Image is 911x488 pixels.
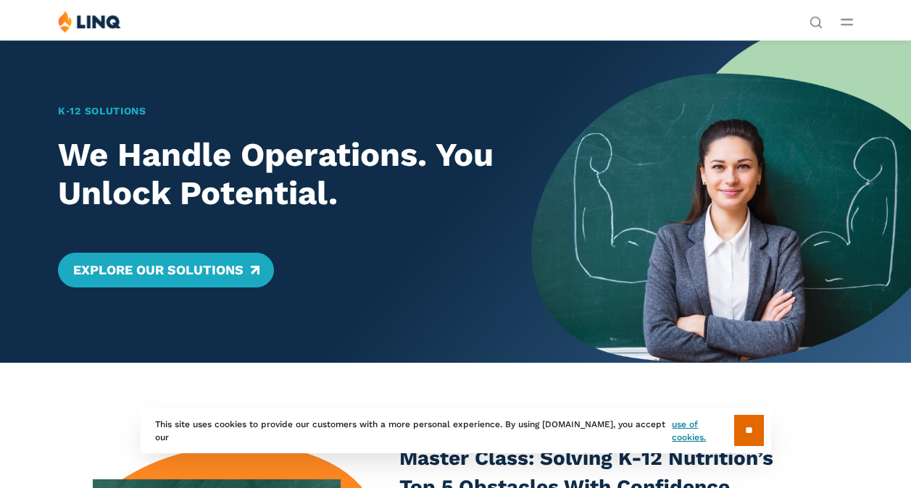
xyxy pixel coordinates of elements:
a: Explore Our Solutions [58,253,273,287]
button: Open Main Menu [841,14,853,30]
nav: Utility Navigation [810,10,823,28]
div: This site uses cookies to provide our customers with a more personal experience. By using [DOMAIN... [141,408,771,453]
h2: We Handle Operations. You Unlock Potential. [58,136,494,211]
img: Home Banner [531,40,911,363]
button: Open Search Bar [810,14,823,28]
a: use of cookies. [672,418,733,444]
h1: K‑12 Solutions [58,104,494,119]
img: LINQ | K‑12 Software [58,10,121,33]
